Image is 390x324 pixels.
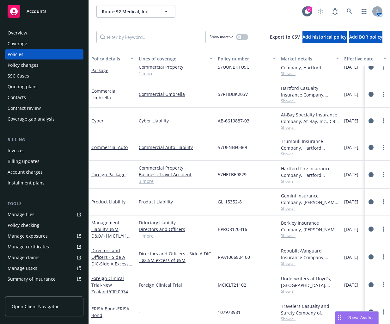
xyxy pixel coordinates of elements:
a: Manage files [5,209,83,220]
button: Route 92 Medical, Inc. [96,5,175,18]
input: Filter by keyword... [96,31,206,43]
button: Lines of coverage [136,51,215,66]
div: 20 [307,6,312,12]
div: SSC Cases [8,71,29,81]
a: Business Travel Accident [139,171,213,178]
span: [DATE] [344,198,358,205]
a: circleInformation [367,171,375,178]
a: more [380,253,387,261]
div: Policies [8,49,23,59]
a: Foreign Package [91,171,125,178]
button: Add historical policy [302,31,347,43]
button: Policy number [215,51,278,66]
button: Market details [278,51,342,66]
span: AB-6619887-03 [218,117,249,124]
span: Show all [281,261,339,266]
a: Cyber Liability [139,117,213,124]
a: more [380,171,387,178]
div: Quoting plans [8,82,38,92]
span: [DATE] [344,282,358,288]
a: Account charges [5,167,83,177]
span: Show inactive [210,34,234,40]
a: ERISA Bond [91,306,129,318]
span: Show all [281,125,339,130]
div: Travelers Casualty and Surety Company of America, Travelers Insurance [281,303,339,316]
a: Overview [5,28,83,38]
span: Show all [281,206,339,211]
span: Show all [281,98,339,103]
a: Product Liability [91,199,125,205]
span: 107978981 [218,309,241,315]
div: Contract review [8,103,41,113]
div: Lines of coverage [139,55,206,62]
a: 3 more [139,178,213,184]
span: [DATE] [344,91,358,97]
div: Manage claims [8,252,40,263]
div: Coverage gap analysis [8,114,55,124]
a: Policy changes [5,60,83,70]
span: Show all [281,178,339,184]
a: Billing updates [5,156,83,166]
a: Directors and Officers [139,226,213,233]
a: Invoices [5,146,83,156]
a: Foreign Clinical Trial [139,282,213,288]
a: Coverage gap analysis [5,114,83,124]
a: Commercial Property [139,64,213,70]
span: - New Zealand/CIP 0974 [91,282,128,295]
span: [DATE] [344,171,358,178]
div: Manage files [8,209,34,220]
a: Commercial Umbrella [139,91,213,97]
div: Overview [8,28,27,38]
div: Berkley Insurance Company, [PERSON_NAME] Corporation [281,220,339,233]
button: Add BOR policy [349,31,382,43]
a: Manage certificates [5,242,83,252]
span: - ERISA Bond [91,306,129,318]
span: 57UUNBK1U9C [218,64,249,70]
a: Policy checking [5,220,83,230]
div: Trumbull Insurance Company, Hartford Insurance Group [281,138,339,151]
div: Manage BORs [8,263,37,273]
div: Policy changes [8,60,39,70]
div: Summary of insurance [8,274,56,284]
div: Invoices [8,146,25,156]
a: 1 more [139,70,213,77]
span: 57HETBE9829 [218,171,247,178]
a: more [380,308,387,316]
button: Nova Assist [335,311,379,324]
span: - [139,309,140,315]
span: 57RHUBK20SV [218,91,248,97]
div: Manage exposures [8,231,48,241]
a: Switch app [358,5,370,18]
span: [DATE] [344,144,358,151]
span: - $5M D&O/$1M EPL/$1M FID [91,226,131,246]
a: more [380,144,387,151]
a: circleInformation [367,281,375,289]
button: Policy details [89,51,136,66]
div: Billing updates [8,156,40,166]
div: Policy details [91,55,127,62]
a: Accounts [5,3,83,20]
a: more [380,198,387,206]
a: Commercial Property [139,165,213,171]
div: Tools [5,201,83,207]
a: Start snowing [314,5,327,18]
button: Export to CSV [270,31,300,43]
span: Accounts [27,9,46,14]
a: 1 more [139,233,213,239]
a: circleInformation [367,225,375,233]
a: Foreign Clinical Trial [91,275,128,295]
a: more [380,117,387,125]
a: Search [343,5,356,18]
div: Billing [5,137,83,143]
a: Quoting plans [5,82,83,92]
a: Commercial Auto Liability [139,144,213,151]
span: - Side A Excess $2.5M xs $5M [91,261,132,273]
span: Export to CSV [270,34,300,40]
a: more [380,63,387,71]
div: Account charges [8,167,43,177]
a: Management Liability [91,220,131,246]
a: Commercial Umbrella [91,88,117,101]
a: Contacts [5,92,83,103]
a: Summary of insurance [5,274,83,284]
span: Open Client Navigator [12,303,59,310]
